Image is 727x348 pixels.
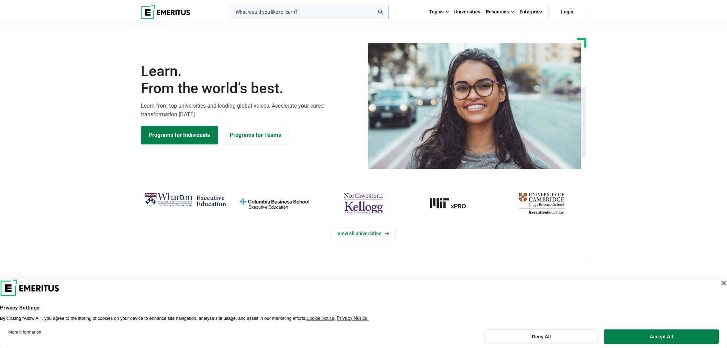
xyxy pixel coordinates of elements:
img: columbia-business-school [233,190,315,217]
img: cambridge-judge-business-school [501,190,583,217]
img: northwestern-kellogg [322,190,404,217]
img: Wharton Executive Education [144,190,226,210]
img: MIT xPRO [412,190,494,217]
h1: Learn. [141,63,359,97]
span: From the world’s best. [141,80,359,97]
input: woocommerce-product-search-field-0 [230,5,389,19]
a: View Universities [332,227,396,240]
a: Explore for Business [222,126,289,144]
img: Learn from the world's best [368,43,581,169]
p: Learn from top universities and leading global voices. Accelerate your career transformation [DATE]. [141,101,359,119]
a: Explore Programs [141,126,218,144]
a: Login [548,5,586,19]
a: MIT-xPRO [412,190,494,217]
